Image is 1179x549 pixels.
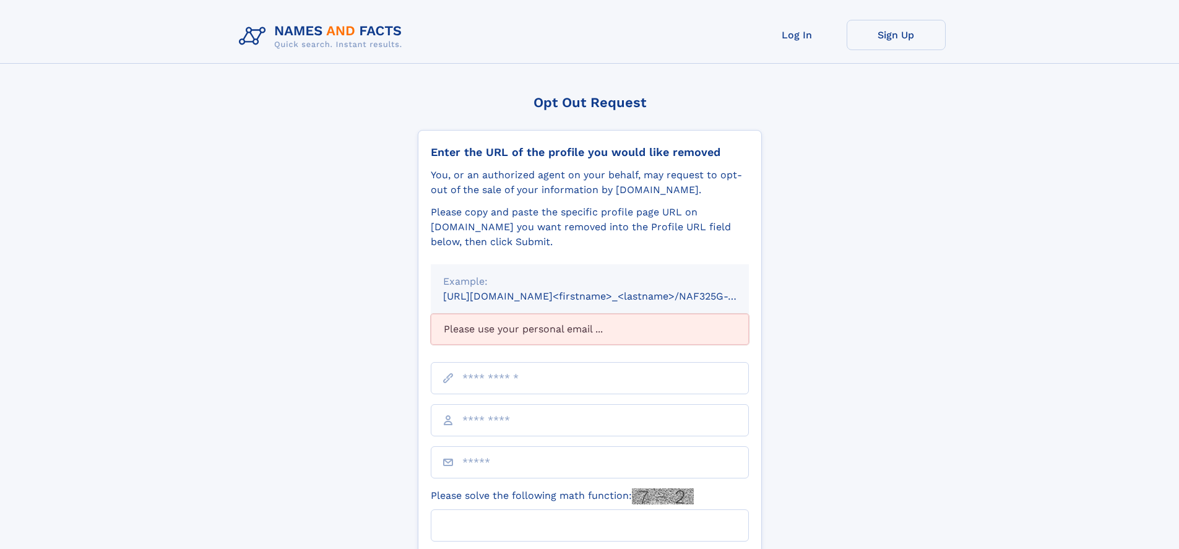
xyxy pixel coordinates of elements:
div: Please copy and paste the specific profile page URL on [DOMAIN_NAME] you want removed into the Pr... [431,205,749,249]
div: Enter the URL of the profile you would like removed [431,145,749,159]
img: Logo Names and Facts [234,20,412,53]
small: [URL][DOMAIN_NAME]<firstname>_<lastname>/NAF325G-xxxxxxxx [443,290,772,302]
a: Sign Up [847,20,946,50]
div: Example: [443,274,736,289]
a: Log In [748,20,847,50]
div: You, or an authorized agent on your behalf, may request to opt-out of the sale of your informatio... [431,168,749,197]
div: Opt Out Request [418,95,762,110]
label: Please solve the following math function: [431,488,694,504]
div: Please use your personal email ... [431,314,749,345]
